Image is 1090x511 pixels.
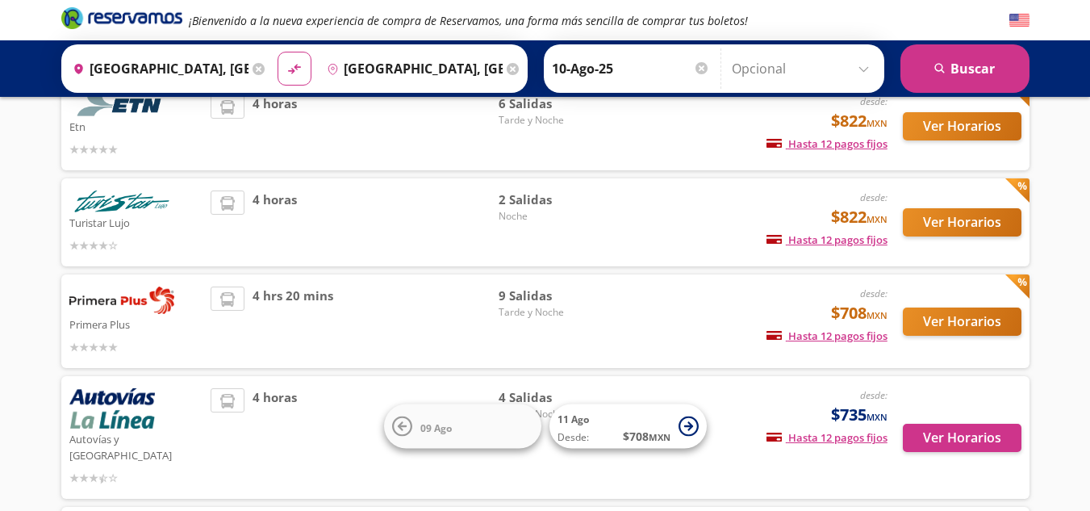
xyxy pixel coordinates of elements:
button: Ver Horarios [903,424,1021,452]
img: Autovías y La Línea [69,388,155,429]
img: Etn [69,94,174,116]
em: desde: [860,94,887,108]
span: $708 [831,301,887,325]
button: Buscar [900,44,1029,93]
img: Primera Plus [69,287,174,314]
p: Primera Plus [69,314,203,333]
span: 4 hrs 20 mins [253,287,333,356]
span: Desde: [558,430,589,445]
span: Hasta 12 pagos fijos [766,136,887,151]
small: MXN [867,117,887,129]
span: 4 Salidas [499,388,612,407]
em: desde: [860,388,887,402]
span: Hasta 12 pagos fijos [766,232,887,247]
input: Opcional [732,48,876,89]
i: Brand Logo [61,6,182,30]
span: 11 Ago [558,413,589,426]
em: ¡Bienvenido a la nueva experiencia de compra de Reservamos, una forma más sencilla de comprar tus... [189,13,748,28]
em: desde: [860,287,887,300]
span: 6 Salidas [499,94,612,113]
button: 11 AgoDesde:$708MXN [549,404,707,449]
input: Elegir Fecha [552,48,710,89]
small: MXN [867,309,887,321]
p: Turistar Lujo [69,212,203,232]
span: Tarde y Noche [499,113,612,128]
button: Ver Horarios [903,112,1021,140]
button: Ver Horarios [903,208,1021,237]
span: 09 Ago [420,421,452,434]
button: Ver Horarios [903,308,1021,336]
span: Hasta 12 pagos fijos [766,430,887,445]
span: Tarde y Noche [499,305,612,320]
span: Noche [499,209,612,224]
small: MXN [649,431,670,443]
span: 4 horas [253,94,297,158]
small: MXN [867,411,887,423]
input: Buscar Destino [320,48,503,89]
span: 4 horas [253,388,297,487]
em: desde: [860,191,887,204]
a: Brand Logo [61,6,182,35]
span: $ 708 [623,428,670,445]
span: $822 [831,109,887,133]
input: Buscar Origen [66,48,248,89]
button: English [1009,10,1029,31]
p: Etn [69,116,203,136]
img: Turistar Lujo [69,191,174,212]
span: Hasta 12 pagos fijos [766,329,887,343]
span: $735 [831,403,887,427]
p: Autovías y [GEOGRAPHIC_DATA] [69,429,203,463]
span: 9 Salidas [499,287,612,305]
span: 4 horas [253,191,297,254]
small: MXN [867,213,887,225]
span: $822 [831,205,887,229]
span: 2 Salidas [499,191,612,209]
button: 09 Ago [384,404,541,449]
